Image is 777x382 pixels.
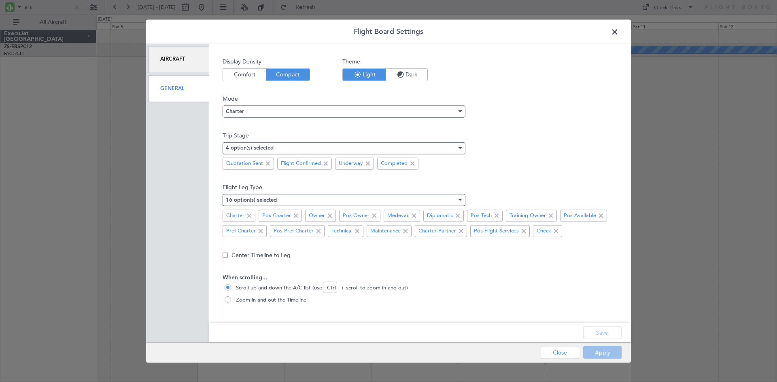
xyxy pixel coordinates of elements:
span: Charter [226,109,244,114]
span: Zoom in and out the Timeline [233,296,306,304]
span: Quotation Sent [226,160,263,168]
span: Technical [331,227,352,235]
span: Pos Pref Charter [274,227,314,235]
button: Light [343,68,386,80]
span: Pos Available [564,212,596,220]
span: Pos Flight Services [474,227,519,235]
div: Aircraft [148,46,209,73]
button: Comfort [223,68,266,80]
span: Completed [381,160,408,168]
span: Flight Confirmed [281,160,321,168]
span: Diplomatic [427,212,453,220]
span: Training Owner [510,212,546,220]
button: Compact [266,68,310,80]
span: Display Density [223,57,310,65]
label: Center Timeline to Leg [231,251,291,260]
mat-select-trigger: 4 option(s) selected [226,146,274,151]
span: When scrolling... [223,273,618,282]
span: Charter Partner [418,227,456,235]
span: Pref Charter [226,227,256,235]
span: Maintenance [370,227,401,235]
span: Medevac [387,212,409,220]
span: Pos Owner [343,212,369,220]
span: Check [537,227,551,235]
div: General [148,75,209,102]
button: Dark [386,68,427,80]
span: Pos Tech [471,212,492,220]
span: Pos Charter [262,212,291,220]
span: Mode [223,95,618,103]
mat-select-trigger: 16 option(s) selected [226,198,277,203]
span: Trip Stage [223,131,618,139]
span: Scroll up and down the A/C list (use Ctrl + scroll to zoom in and out) [233,284,408,292]
span: Charter [226,212,244,220]
header: Flight Board Settings [146,19,631,44]
span: Theme [342,57,428,65]
button: Close [541,346,579,359]
span: Owner [309,212,325,220]
span: Underway [339,160,363,168]
span: Flight Leg Type [223,183,618,192]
